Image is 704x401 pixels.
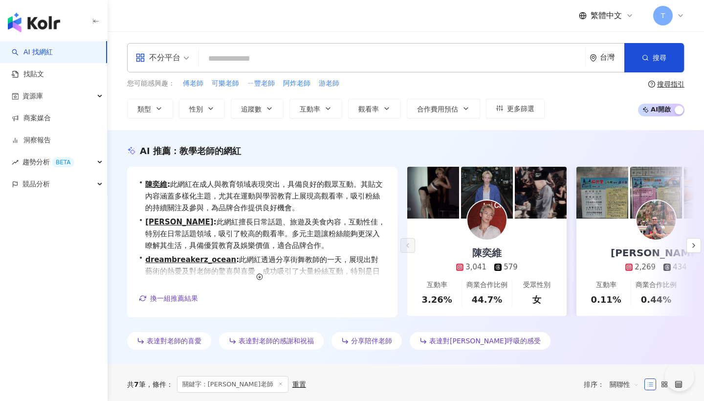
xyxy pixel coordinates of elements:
button: 可樂老師 [211,78,240,89]
div: 44.7% [472,293,502,306]
div: AI 推薦 ： [140,145,241,157]
img: post-image [461,167,513,219]
img: post-image [630,167,682,219]
img: post-image [576,167,628,219]
span: 游老師 [319,79,339,89]
button: 搜尋 [624,43,684,72]
div: 0.44% [641,293,671,306]
button: ㄧ豐老師 [247,78,275,89]
div: 2,269 [635,262,656,272]
span: appstore [135,53,145,63]
button: 互動率 [289,99,342,118]
span: 7 [134,380,139,388]
button: 類型 [127,99,173,118]
button: 性別 [179,99,225,118]
div: BETA [52,157,74,167]
button: 阿炸老師 [283,78,311,89]
a: dreambreakerz_ocean [145,255,236,264]
img: logo [8,13,60,32]
a: 商案媒合 [12,113,51,123]
span: 此網紅在成人與教育領域表現突出，具備良好的觀眾互動。其貼文內容涵蓋多樣化主題，尤其在運動與學習教育上展現高觀看率，吸引粉絲的持續關注及參與，為品牌合作提供良好機會。 [145,178,386,214]
div: 0.11% [591,293,621,306]
a: 陳奕維 [145,180,167,189]
div: 互動率 [596,280,616,290]
button: 更多篩選 [486,99,545,118]
button: 追蹤數 [231,99,284,118]
span: 您可能感興趣： [127,79,175,89]
span: 資源庫 [22,85,43,107]
div: 互動率 [427,280,447,290]
span: 更多篩選 [507,105,534,112]
span: 合作費用預估 [417,105,458,113]
a: [PERSON_NAME] [145,218,213,226]
div: 共 筆 [127,380,146,388]
span: 追蹤數 [241,105,262,113]
span: 可樂老師 [212,79,239,89]
span: : [167,180,170,189]
button: 換一組推薦結果 [139,291,198,306]
span: 觀看率 [358,105,379,113]
span: 類型 [137,105,151,113]
div: 搜尋指引 [657,80,684,88]
span: 傅老師 [183,79,203,89]
a: 洞察報告 [12,135,51,145]
div: 3.26% [421,293,452,306]
button: 合作費用預估 [407,99,480,118]
div: • [139,178,386,214]
span: 條件 ： [146,380,173,388]
img: KOL Avatar [467,200,506,240]
span: 阿炸老師 [283,79,310,89]
span: 表達對老師的喜愛 [147,337,201,345]
div: 商業合作比例 [636,280,677,290]
div: 商業合作比例 [466,280,507,290]
div: 不分平台 [135,50,180,66]
div: 3,041 [465,262,486,272]
div: 台灣 [600,53,624,62]
div: • [139,216,386,251]
span: 關鍵字：[PERSON_NAME]老師 [177,376,288,393]
span: 搜尋 [653,54,666,62]
img: post-image [515,167,567,219]
span: 換一組推薦結果 [150,294,198,302]
span: question-circle [648,81,655,88]
div: 受眾性別 [523,280,550,290]
a: searchAI 找網紅 [12,47,53,57]
div: 排序： [584,377,644,392]
div: 女 [532,293,541,306]
button: 觀看率 [348,99,401,118]
span: 分享陪伴老師 [351,337,392,345]
div: 重置 [292,380,306,388]
span: : [214,218,217,226]
span: 性別 [189,105,203,113]
span: 表達對[PERSON_NAME]呼吸的感受 [429,337,541,345]
a: 找貼文 [12,69,44,79]
span: : [236,255,239,264]
span: 繁體中文 [591,10,622,21]
span: 關聯性 [610,377,639,392]
span: 此網紅透過分享街舞教師的一天，展現出對藝術的熱愛及對老師的驚喜與喜愛，成功吸引了大量粉絲互動，特別是日常話題和音樂內容的高互動率，彰顯其在藝術與娛樂領域的影響力。 [145,254,386,289]
div: 434 [673,262,687,272]
span: ㄧ豐老師 [247,79,275,89]
div: 579 [504,262,518,272]
img: KOL Avatar [637,200,676,240]
span: 趨勢分析 [22,151,74,173]
span: rise [12,159,19,166]
span: 競品分析 [22,173,50,195]
iframe: Help Scout Beacon - Open [665,362,694,391]
button: 傅老師 [182,78,204,89]
div: 陳奕維 [462,246,511,260]
span: T [661,10,665,21]
span: 教學老師的網紅 [179,146,241,156]
button: 游老師 [318,78,340,89]
span: environment [590,54,597,62]
span: 表達對老師的感謝和祝福 [239,337,314,345]
a: 陳奕維3,041579互動率3.26%商業合作比例44.7%受眾性別女 [407,219,567,316]
span: 互動率 [300,105,320,113]
img: post-image [407,167,459,219]
div: • [139,254,386,289]
span: 此網紅擅長日常話題、旅遊及美食內容，互動性佳，特別在日常話題領域，吸引了較高的觀看率。多元主題讓粉絲能夠更深入瞭解其生活，具備優質教育及娛樂價值，適合品牌合作。 [145,216,386,251]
